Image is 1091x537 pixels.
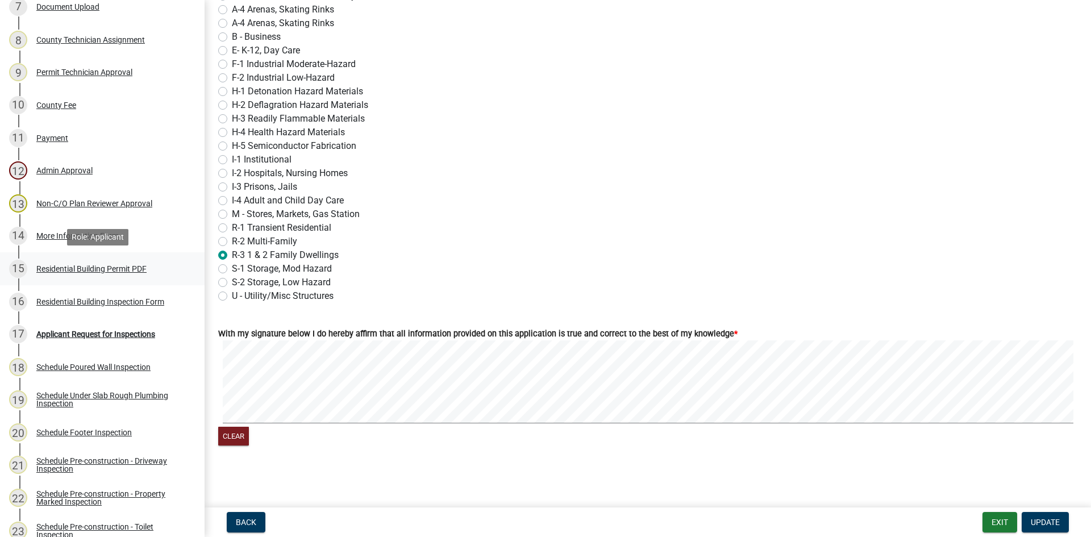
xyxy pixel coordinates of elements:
[36,134,68,142] div: Payment
[36,298,164,306] div: Residential Building Inspection Form
[9,325,27,343] div: 17
[227,512,265,532] button: Back
[36,428,132,436] div: Schedule Footer Inspection
[36,199,152,207] div: Non-C/O Plan Reviewer Approval
[1022,512,1069,532] button: Update
[36,166,93,174] div: Admin Approval
[9,227,27,245] div: 14
[232,207,360,221] label: M - Stores, Markets, Gas Station
[232,71,335,85] label: F-2 Industrial Low-Hazard
[36,101,76,109] div: County Fee
[232,85,363,98] label: H-1 Detonation Hazard Materials
[232,16,334,30] label: A-4 Arenas, Skating Rinks
[232,235,297,248] label: R-2 Multi-Family
[9,358,27,376] div: 18
[36,3,99,11] div: Document Upload
[236,518,256,527] span: Back
[9,423,27,442] div: 20
[982,512,1017,532] button: Exit
[9,260,27,278] div: 15
[9,31,27,49] div: 8
[232,276,331,289] label: S-2 Storage, Low Hazard
[36,490,186,506] div: Schedule Pre-construction - Property Marked Inspection
[9,456,27,474] div: 21
[232,180,297,194] label: I-3 Prisons, Jails
[232,3,334,16] label: A-4 Arenas, Skating Rinks
[232,126,345,139] label: H-4 Health Hazard Materials
[232,248,339,262] label: R-3 1 & 2 Family Dwellings
[232,98,368,112] label: H-2 Deflagration Hazard Materials
[9,489,27,507] div: 22
[218,427,249,446] button: Clear
[36,330,155,338] div: Applicant Request for Inspections
[232,166,348,180] label: I-2 Hospitals, Nursing Homes
[67,229,128,245] div: Role: Applicant
[36,392,186,407] div: Schedule Under Slab Rough Plumbing Inspection
[36,36,145,44] div: County Technician Assignment
[9,129,27,147] div: 11
[9,293,27,311] div: 16
[36,232,119,240] div: More Information Form
[1031,518,1060,527] span: Update
[232,289,334,303] label: U - Utility/Misc Structures
[232,112,365,126] label: H-3 Readily Flammable Materials
[232,262,332,276] label: S-1 Storage, Mod Hazard
[232,194,344,207] label: I-4 Adult and Child Day Care
[232,221,331,235] label: R-1 Transient Residential
[9,161,27,180] div: 12
[232,30,281,44] label: B - Business
[9,194,27,213] div: 13
[9,63,27,81] div: 9
[232,44,300,57] label: E- K-12, Day Care
[232,57,356,71] label: F-1 Industrial Moderate-Hazard
[232,139,356,153] label: H-5 Semiconductor Fabrication
[36,265,147,273] div: Residential Building Permit PDF
[232,153,292,166] label: I-1 Institutional
[218,330,738,338] label: With my signature below I do hereby affirm that all information provided on this application is t...
[36,68,132,76] div: Permit Technician Approval
[36,457,186,473] div: Schedule Pre-construction - Driveway Inspection
[36,363,151,371] div: Schedule Poured Wall Inspection
[9,390,27,409] div: 19
[9,96,27,114] div: 10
